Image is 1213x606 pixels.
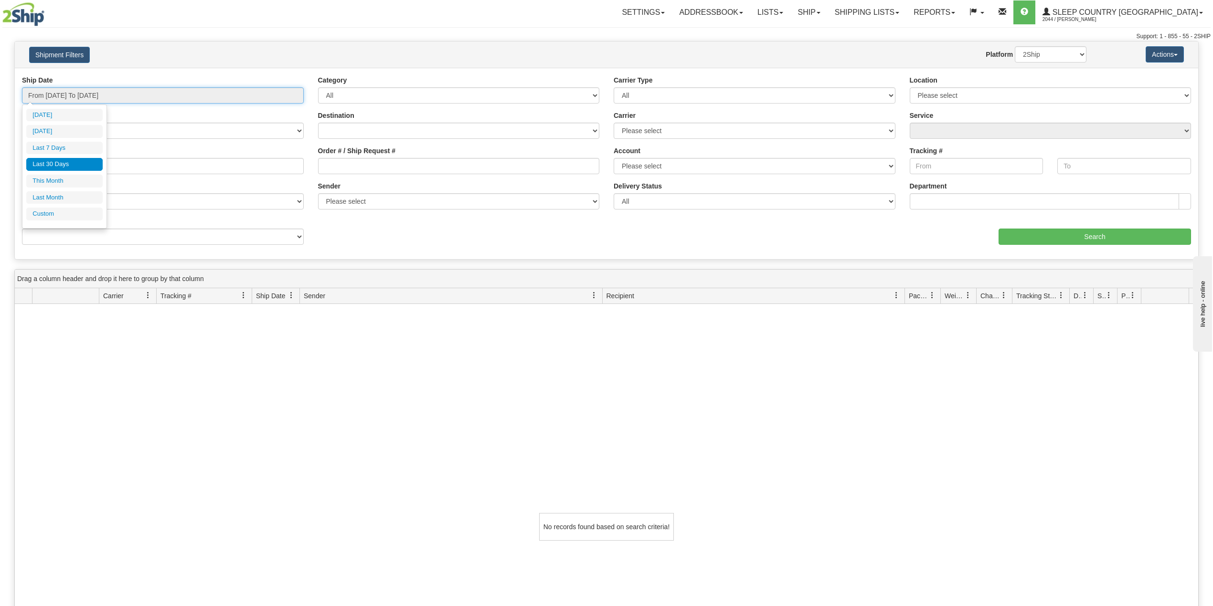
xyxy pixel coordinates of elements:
a: Reports [906,0,962,24]
div: live help - online [7,8,88,15]
label: Carrier Type [614,75,652,85]
a: Ship Date filter column settings [283,287,299,303]
a: Tracking Status filter column settings [1053,287,1069,303]
a: Pickup Status filter column settings [1125,287,1141,303]
iframe: chat widget [1191,254,1212,352]
span: Carrier [103,291,124,301]
div: Support: 1 - 855 - 55 - 2SHIP [2,32,1211,41]
span: Weight [945,291,965,301]
a: Settings [615,0,672,24]
a: Tracking # filter column settings [235,287,252,303]
a: Ship [790,0,827,24]
label: Destination [318,111,354,120]
span: Charge [980,291,1000,301]
span: Sleep Country [GEOGRAPHIC_DATA] [1050,8,1198,16]
span: Delivery Status [1074,291,1082,301]
a: Delivery Status filter column settings [1077,287,1093,303]
input: From [910,158,1043,174]
button: Actions [1146,46,1184,63]
label: Service [910,111,934,120]
a: Recipient filter column settings [888,287,904,303]
button: Shipment Filters [29,47,90,63]
label: Category [318,75,347,85]
span: Pickup Status [1121,291,1129,301]
span: Recipient [606,291,634,301]
label: Ship Date [22,75,53,85]
a: Weight filter column settings [960,287,976,303]
label: Carrier [614,111,636,120]
label: Delivery Status [614,181,662,191]
label: Tracking # [910,146,943,156]
span: Tracking # [160,291,192,301]
label: Account [614,146,640,156]
li: Last 30 Days [26,158,103,171]
li: [DATE] [26,125,103,138]
span: Ship Date [256,291,285,301]
a: Shipment Issues filter column settings [1101,287,1117,303]
input: To [1057,158,1191,174]
label: Order # / Ship Request # [318,146,396,156]
li: [DATE] [26,109,103,122]
label: Sender [318,181,340,191]
li: This Month [26,175,103,188]
a: Charge filter column settings [996,287,1012,303]
span: Tracking Status [1016,291,1058,301]
label: Department [910,181,947,191]
a: Lists [750,0,790,24]
span: 2044 / [PERSON_NAME] [1043,15,1114,24]
span: Shipment Issues [1097,291,1106,301]
div: grid grouping header [15,270,1198,288]
div: No records found based on search criteria! [539,513,674,541]
label: Location [910,75,937,85]
li: Custom [26,208,103,220]
label: Platform [986,50,1013,59]
li: Last 7 Days [26,142,103,155]
a: Shipping lists [828,0,906,24]
a: Packages filter column settings [924,287,940,303]
a: Sleep Country [GEOGRAPHIC_DATA] 2044 / [PERSON_NAME] [1035,0,1210,24]
img: logo2044.jpg [2,2,44,26]
a: Carrier filter column settings [140,287,156,303]
li: Last Month [26,191,103,204]
input: Search [999,229,1191,245]
span: Sender [304,291,325,301]
a: Sender filter column settings [586,287,602,303]
a: Addressbook [672,0,750,24]
span: Packages [909,291,929,301]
